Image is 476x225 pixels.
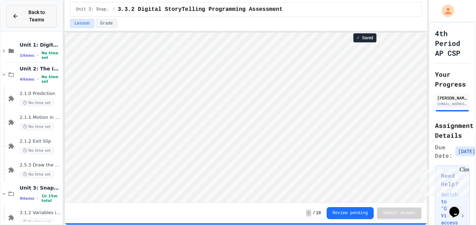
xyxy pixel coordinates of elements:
[96,19,117,28] button: Grade
[435,121,470,140] h2: Assignment Details
[418,166,469,196] iframe: chat widget
[20,91,61,97] span: 2.1.0 Prediction
[435,69,470,89] h2: Your Progress
[313,210,315,216] span: /
[435,143,453,160] span: Due Date:
[20,138,61,144] span: 2.1.2 Exit Slip
[118,5,283,14] span: 3.3.2 Digital StoryTelling Programming Assessment
[20,123,54,130] span: No time set
[37,196,39,201] span: •
[435,28,470,58] h1: 4th Period AP CSP
[76,7,110,12] span: Unit 3: Snap! Basics
[377,207,421,219] button: Submit Answer
[362,35,373,41] span: Saved
[434,3,456,19] div: My Account
[37,76,39,82] span: •
[20,100,54,106] span: No time set
[65,33,427,203] iframe: Snap! Programming Environment
[306,210,311,217] span: -
[70,19,94,28] button: Lesson
[41,194,61,203] span: 1h 15m total
[20,42,61,48] span: Unit 1: Digital Information
[20,77,34,82] span: 4 items
[37,53,39,58] span: •
[20,115,61,121] span: 2.1.1 Motion in Snap!
[20,147,54,154] span: No time set
[20,210,61,216] span: 3.1.2 Variables in Snap!
[3,3,48,45] div: Chat with us now!Close
[20,66,61,72] span: Unit 2: The Internet
[20,185,61,191] span: Unit 3: Snap! Basics
[41,75,61,84] span: No time set
[6,5,57,27] button: Back to Teams
[23,9,51,23] span: Back to Teams
[20,53,34,58] span: 1 items
[437,101,468,107] div: [EMAIL_ADDRESS][DOMAIN_NAME]
[447,197,469,218] iframe: chat widget
[41,51,61,60] span: No time set
[383,210,416,216] span: Submit Answer
[20,162,61,168] span: 2.5.3 Draw the Internet
[113,7,115,12] span: /
[437,95,468,101] div: [PERSON_NAME]
[20,171,54,178] span: No time set
[316,210,321,216] span: 10
[356,35,360,41] span: ✓
[20,196,34,201] span: 9 items
[327,207,374,219] button: Review pending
